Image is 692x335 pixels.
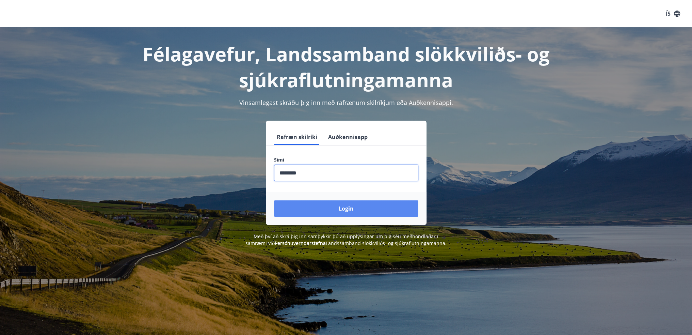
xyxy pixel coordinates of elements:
button: Rafræn skilríki [274,129,320,145]
button: Login [274,200,418,217]
span: Með því að skrá þig inn samþykkir þú að upplýsingar um þig séu meðhöndlaðar í samræmi við Landssa... [245,233,447,246]
a: Persónuverndarstefna [275,240,326,246]
label: Sími [274,156,418,163]
h1: Félagavefur, Landssamband slökkviliðs- og sjúkraflutningamanna [109,41,583,93]
button: ÍS [662,7,684,20]
button: Auðkennisapp [325,129,370,145]
span: Vinsamlegast skráðu þig inn með rafrænum skilríkjum eða Auðkennisappi. [239,98,453,107]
